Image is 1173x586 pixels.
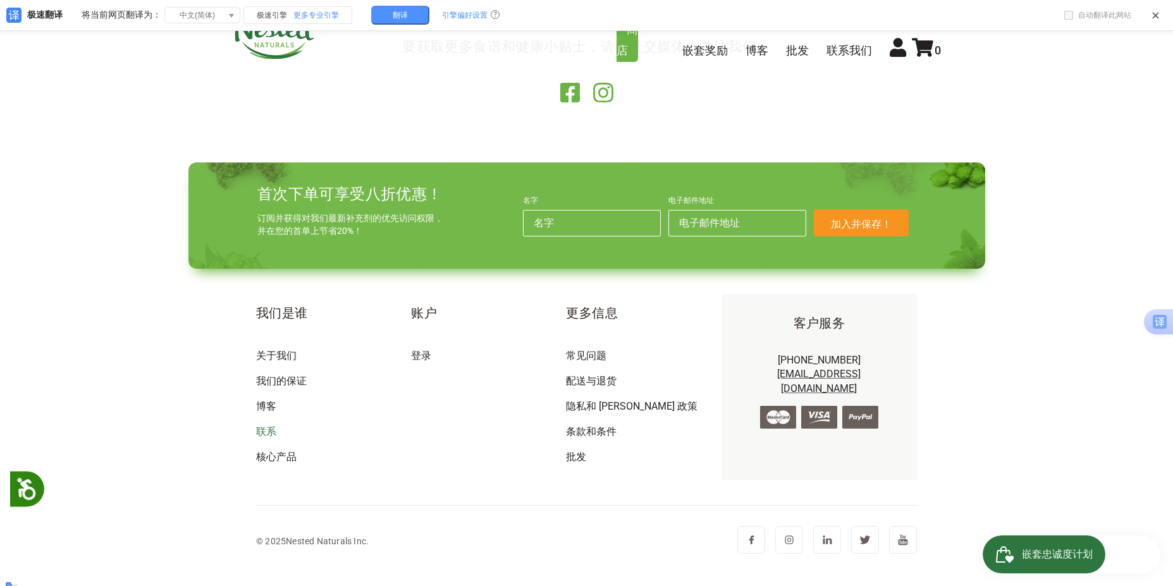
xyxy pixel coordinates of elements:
font: 账户 [411,305,437,320]
a: 条款和条件 [566,425,617,437]
font: 名字 [523,196,538,205]
input: 电子邮件地址 [668,210,806,236]
a: 0 [912,44,941,57]
a: 商店 [617,18,638,62]
font: 订阅并获得对我们最新补充剂的优先访问权限，并在您的首单上节省20%！ [257,213,443,236]
input: 名字 [523,210,661,236]
a: 常见问题 [566,350,606,362]
font: 0 [935,44,941,57]
button: 加入并保存！ [814,209,909,236]
a: 批发 [786,44,809,57]
iframe: 按钮以打开忠诚计划弹窗 [983,535,1160,573]
a: 隐私和 [PERSON_NAME] 政策 [566,400,697,412]
a: 博客 [746,44,768,57]
a: 联系 [256,425,276,437]
font: © 2025Nested Naturals Inc. [256,536,369,546]
font: 加入并保存！ [831,219,892,229]
font: 更多信息 [566,305,618,320]
img: 嵌套天然 [233,11,315,59]
a: 关于我们 [256,350,297,362]
a: [PHONE_NUMBER] [778,354,861,366]
img: credit-cards.png [760,406,878,429]
font: 电子邮件地址 [668,196,714,205]
a: 博客 [256,400,276,412]
a: 批发 [566,451,586,463]
a: 核心产品 [256,451,297,463]
font: 首次下单可享受八折优惠！ [257,185,443,203]
a: 嵌套奖励 [682,44,728,57]
a: 我们的保证 [256,375,307,387]
a: 登录 [411,350,431,362]
a: [EMAIL_ADDRESS][DOMAIN_NAME] [777,368,861,394]
a: 联系我们 [826,44,872,57]
a: 配送与退货 [566,375,617,387]
font: 我们是谁 [256,305,308,320]
font: 客户服务 [794,315,845,331]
